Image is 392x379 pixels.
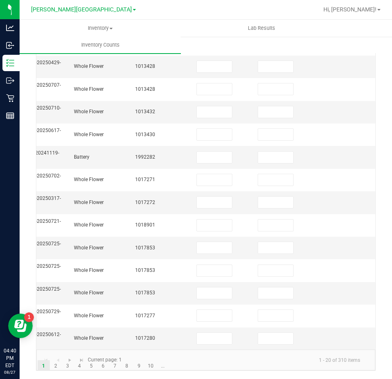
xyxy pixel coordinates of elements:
[135,313,155,318] span: 1017277
[13,173,61,186] span: FLSRWGM-20250702-459
[74,200,104,205] span: Whole Flower
[237,25,286,32] span: Lab Results
[135,222,155,228] span: 1018901
[74,154,89,160] span: Battery
[6,59,14,67] inline-svg: Inventory
[135,290,155,296] span: 1017853
[135,63,155,69] span: 1013428
[145,360,157,372] a: Page 10
[74,267,104,273] span: Whole Flower
[135,200,155,205] span: 1017272
[13,82,61,96] span: FLSRWGM-20250707-668
[74,222,104,228] span: Whole Flower
[20,20,181,37] a: Inventory
[8,314,33,338] iframe: Resource center
[13,241,61,254] span: FLSRWGM-20250725-124
[4,347,16,369] p: 04:40 PM EDT
[70,41,131,49] span: Inventory Counts
[13,195,61,209] span: FLSRWGM-20250317-618
[62,360,73,372] a: Page 3
[121,360,133,372] a: Page 8
[97,360,109,372] a: Page 6
[4,369,16,375] p: 08/27
[13,60,61,73] span: FLSRWGM-20250429-175
[36,350,375,370] kendo-pager: Current page: 1
[181,20,342,37] a: Lab Results
[31,6,132,13] span: [PERSON_NAME][GEOGRAPHIC_DATA]
[78,357,85,363] span: Go to the last page
[13,286,61,300] span: FLSRWGM-20250725-091
[74,109,104,114] span: Whole Flower
[13,332,61,345] span: FLSRWGM-20250612-347
[6,41,14,49] inline-svg: Inbound
[74,290,104,296] span: Whole Flower
[109,360,121,372] a: Page 7
[6,112,14,120] inline-svg: Reports
[20,36,181,54] a: Inventory Counts
[74,132,104,137] span: Whole Flower
[6,76,14,85] inline-svg: Outbound
[135,177,155,182] span: 1017271
[64,354,76,366] a: Go to the next page
[135,267,155,273] span: 1017853
[74,86,104,92] span: Whole Flower
[135,109,155,114] span: 1013432
[13,128,61,141] span: FLSRWGM-20250617-1832
[67,357,73,363] span: Go to the next page
[6,94,14,102] inline-svg: Retail
[135,132,155,137] span: 1013430
[323,6,376,13] span: Hi, [PERSON_NAME]!
[85,360,97,372] a: Page 5
[135,245,155,251] span: 1017853
[133,360,145,372] a: Page 9
[73,360,85,372] a: Page 4
[38,360,49,372] a: Page 1
[13,309,61,322] span: FLSRWGM-20250729-965
[74,63,104,69] span: Whole Flower
[135,335,155,341] span: 1017280
[50,360,62,372] a: Page 2
[135,86,155,92] span: 1013428
[13,263,61,277] span: FLSRWGM-20250725-162
[74,313,104,318] span: Whole Flower
[20,25,180,32] span: Inventory
[74,335,104,341] span: Whole Flower
[6,24,14,32] inline-svg: Analytics
[74,245,104,251] span: Whole Flower
[13,105,61,119] span: FLSRWGM-20250710-786
[24,312,34,322] iframe: Resource center unread badge
[127,353,367,367] kendo-pager-info: 1 - 20 of 310 items
[157,360,169,372] a: Page 11
[74,177,104,182] span: Whole Flower
[13,218,61,232] span: FLSRWGM-20250721-3617
[135,154,155,160] span: 1992282
[76,354,87,366] a: Go to the last page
